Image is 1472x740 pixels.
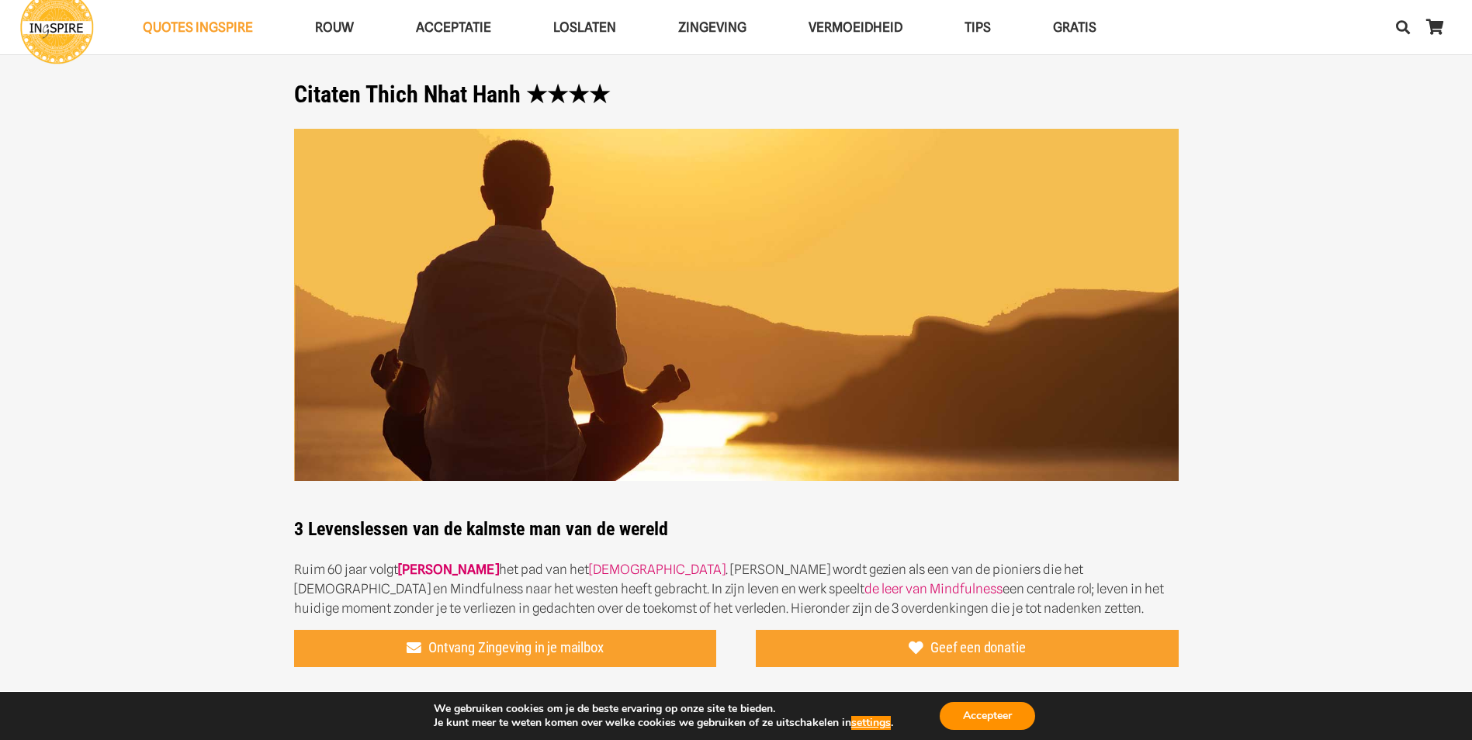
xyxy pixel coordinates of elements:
[1387,8,1418,47] a: Zoeken
[416,19,491,35] span: Acceptatie
[434,702,893,716] p: We gebruiken cookies om je de beste ervaring op onze site te bieden.
[398,562,499,577] a: [PERSON_NAME]
[756,630,1179,667] a: Geef een donatie
[778,8,933,47] a: VERMOEIDHEIDVERMOEIDHEID Menu
[294,129,1179,481] img: Zen Wijsheden en Levenslessen van Thich Nhat Hanh
[294,81,1179,109] h1: Citaten Thich Nhat Hanh ★★★★
[112,8,284,47] a: QUOTES INGSPIREQUOTES INGSPIRE Menu
[851,716,891,730] button: settings
[1022,8,1127,47] a: GRATISGRATIS Menu
[522,8,647,47] a: LoslatenLoslaten Menu
[428,640,603,657] span: Ontvang Zingeving in je mailbox
[315,19,354,35] span: ROUW
[864,581,1003,596] a: de leer van Mindfulness
[1053,19,1096,35] span: GRATIS
[965,19,991,35] span: TIPS
[553,19,616,35] span: Loslaten
[809,19,902,35] span: VERMOEIDHEID
[933,8,1022,47] a: TIPSTIPS Menu
[647,8,778,47] a: ZingevingZingeving Menu
[385,8,522,47] a: AcceptatieAcceptatie Menu
[294,518,668,540] strong: 3 Levenslessen van de kalmste man van de wereld
[678,19,746,35] span: Zingeving
[930,640,1025,657] span: Geef een donatie
[434,716,893,730] p: Je kunt meer te weten komen over welke cookies we gebruiken of ze uitschakelen in .
[284,8,385,47] a: ROUWROUW Menu
[294,630,717,667] a: Ontvang Zingeving in je mailbox
[294,560,1179,618] p: Ruim 60 jaar volgt het pad van het . [PERSON_NAME] wordt gezien als een van de pioniers die het [...
[940,702,1035,730] button: Accepteer
[143,19,253,35] span: QUOTES INGSPIRE
[589,562,726,577] a: [DEMOGRAPHIC_DATA]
